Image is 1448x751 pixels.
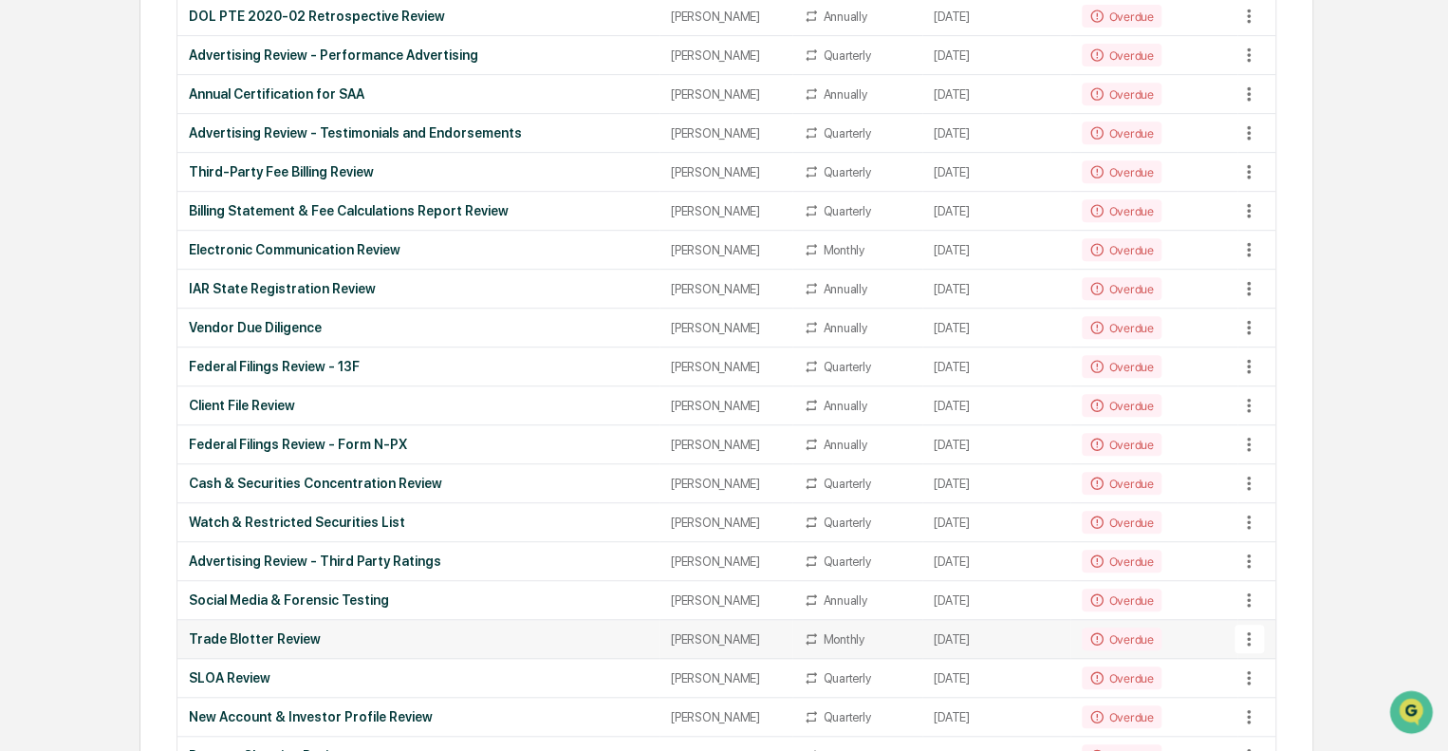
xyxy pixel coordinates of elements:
div: 🔎 [19,277,34,292]
div: [PERSON_NAME] [671,477,781,491]
div: Billing Statement & Fee Calculations Report Review [189,203,648,218]
div: Quarterly [823,671,870,685]
td: [DATE] [922,425,1070,464]
div: Overdue [1082,199,1160,222]
div: [PERSON_NAME] [671,710,781,724]
span: Attestations [157,239,235,258]
div: [PERSON_NAME] [671,9,781,24]
div: [PERSON_NAME] [671,87,781,102]
div: [PERSON_NAME] [671,671,781,685]
div: Annual Certification for SAA [189,86,648,102]
td: [DATE] [922,36,1070,75]
td: [DATE] [922,153,1070,192]
div: Overdue [1082,394,1160,417]
div: IAR State Registration Review [189,281,648,296]
a: Powered byPylon [134,321,230,336]
td: [DATE] [922,542,1070,581]
div: Client File Review [189,398,648,413]
div: Third-Party Fee Billing Review [189,164,648,179]
div: Advertising Review - Testimonials and Endorsements [189,125,648,141]
div: Overdue [1082,355,1160,378]
div: Quarterly [823,48,870,63]
span: Preclearance [38,239,122,258]
div: [PERSON_NAME] [671,48,781,63]
div: [PERSON_NAME] [671,438,781,452]
td: [DATE] [922,659,1070,698]
div: [PERSON_NAME] [671,554,781,569]
div: [PERSON_NAME] [671,516,781,530]
div: Annually [823,399,866,413]
div: SLOA Review [189,670,648,685]
div: Advertising Review - Third Party Ratings [189,554,648,569]
div: Quarterly [823,477,870,491]
div: Overdue [1082,667,1160,689]
div: [PERSON_NAME] [671,399,781,413]
a: 🖐️Preclearance [11,232,130,266]
td: [DATE] [922,698,1070,737]
div: Quarterly [823,710,870,724]
button: Start new chat [323,151,345,174]
div: DOL PTE 2020-02 Retrospective Review [189,9,648,24]
div: Overdue [1082,550,1160,573]
div: Quarterly [823,126,870,141]
div: Overdue [1082,122,1160,144]
td: [DATE] [922,192,1070,231]
div: Annually [823,321,866,335]
div: Cash & Securities Concentration Review [189,476,648,491]
div: Annually [823,9,866,24]
div: Annually [823,593,866,608]
div: 🗄️ [138,241,153,256]
td: [DATE] [922,270,1070,309]
div: Overdue [1082,628,1160,650]
div: Annually [823,87,866,102]
div: [PERSON_NAME] [671,165,781,179]
div: Annually [823,438,866,452]
div: [PERSON_NAME] [671,282,781,296]
td: [DATE] [922,347,1070,386]
div: Overdue [1082,472,1160,495]
div: Federal Filings Review - Form N-PX [189,437,648,452]
div: [PERSON_NAME] [671,360,781,374]
div: [PERSON_NAME] [671,593,781,608]
div: Vendor Due Diligence [189,320,648,335]
span: Pylon [189,322,230,336]
div: [PERSON_NAME] [671,632,781,647]
div: Overdue [1082,83,1160,105]
div: Monthly [823,632,863,647]
div: Watch & Restricted Securities List [189,515,648,530]
div: 🖐️ [19,241,34,256]
div: Quarterly [823,165,870,179]
div: Overdue [1082,277,1160,300]
div: Federal Filings Review - 13F [189,359,648,374]
td: [DATE] [922,620,1070,659]
div: Electronic Communication Review [189,242,648,257]
div: Quarterly [823,360,870,374]
td: [DATE] [922,75,1070,114]
div: Annually [823,282,866,296]
iframe: Open customer support [1387,688,1439,740]
div: We're available if you need us! [65,164,240,179]
div: [PERSON_NAME] [671,243,781,257]
div: Quarterly [823,554,870,569]
div: Overdue [1082,433,1160,456]
span: Data Lookup [38,275,120,294]
div: Advertising Review - Performance Advertising [189,47,648,63]
div: [PERSON_NAME] [671,321,781,335]
img: 1746055101610-c473b297-6a78-478c-a979-82029cc54cd1 [19,145,53,179]
div: [PERSON_NAME] [671,126,781,141]
td: [DATE] [922,114,1070,153]
a: 🗄️Attestations [130,232,243,266]
div: Overdue [1082,316,1160,339]
div: Trade Blotter Review [189,631,648,647]
div: [PERSON_NAME] [671,204,781,218]
div: Overdue [1082,238,1160,261]
td: [DATE] [922,386,1070,425]
div: Monthly [823,243,863,257]
td: [DATE] [922,581,1070,620]
a: 🔎Data Lookup [11,268,127,302]
div: Quarterly [823,204,870,218]
div: Overdue [1082,511,1160,534]
td: [DATE] [922,503,1070,542]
